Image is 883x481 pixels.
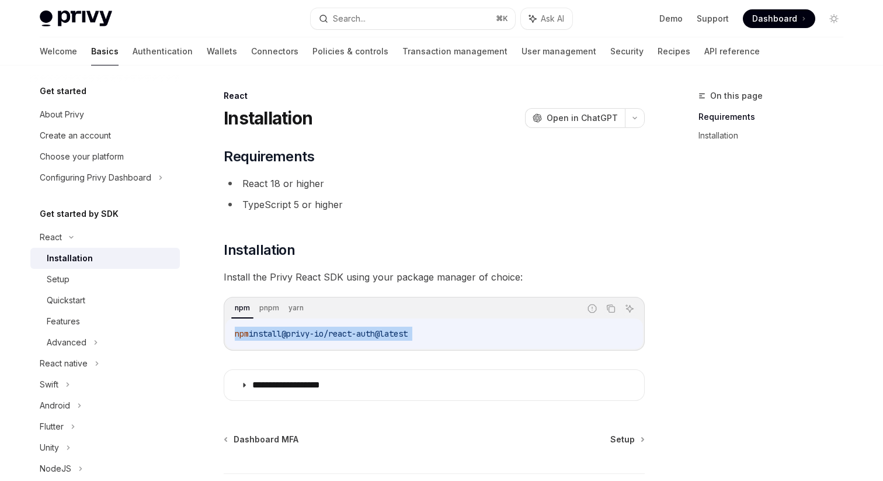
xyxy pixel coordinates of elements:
[40,462,71,476] div: NodeJS
[40,378,58,392] div: Swift
[224,108,312,129] h1: Installation
[234,434,298,445] span: Dashboard MFA
[402,37,507,65] a: Transaction management
[47,314,80,328] div: Features
[224,269,645,285] span: Install the Privy React SDK using your package manager of choice:
[610,37,644,65] a: Security
[40,357,88,371] div: React native
[547,112,618,124] span: Open in ChatGPT
[30,311,180,332] a: Features
[622,301,637,316] button: Ask AI
[752,13,797,25] span: Dashboard
[698,108,853,126] a: Requirements
[224,175,645,192] li: React 18 or higher
[40,129,111,143] div: Create an account
[825,9,843,28] button: Toggle dark mode
[133,37,193,65] a: Authentication
[40,420,64,434] div: Flutter
[47,272,69,286] div: Setup
[40,441,59,455] div: Unity
[40,11,112,27] img: light logo
[610,434,635,445] span: Setup
[47,251,93,265] div: Installation
[541,13,564,25] span: Ask AI
[525,108,625,128] button: Open in ChatGPT
[207,37,237,65] a: Wallets
[231,301,253,315] div: npm
[285,301,307,315] div: yarn
[91,37,119,65] a: Basics
[40,207,119,221] h5: Get started by SDK
[30,248,180,269] a: Installation
[40,230,62,244] div: React
[30,125,180,146] a: Create an account
[312,37,388,65] a: Policies & controls
[30,146,180,167] a: Choose your platform
[610,434,644,445] a: Setup
[40,37,77,65] a: Welcome
[743,9,815,28] a: Dashboard
[40,399,70,413] div: Android
[40,150,124,164] div: Choose your platform
[30,290,180,311] a: Quickstart
[585,301,600,316] button: Report incorrect code
[249,328,281,339] span: install
[30,104,180,125] a: About Privy
[256,301,283,315] div: pnpm
[40,171,151,185] div: Configuring Privy Dashboard
[496,14,508,23] span: ⌘ K
[659,13,683,25] a: Demo
[40,84,86,98] h5: Get started
[251,37,298,65] a: Connectors
[521,8,572,29] button: Ask AI
[224,90,645,102] div: React
[522,37,596,65] a: User management
[333,12,366,26] div: Search...
[710,89,763,103] span: On this page
[47,293,85,307] div: Quickstart
[40,108,84,122] div: About Privy
[281,328,408,339] span: @privy-io/react-auth@latest
[224,147,314,166] span: Requirements
[311,8,515,29] button: Search...⌘K
[224,196,645,213] li: TypeScript 5 or higher
[30,269,180,290] a: Setup
[224,241,295,259] span: Installation
[697,13,729,25] a: Support
[225,434,298,445] a: Dashboard MFA
[704,37,760,65] a: API reference
[658,37,690,65] a: Recipes
[235,328,249,339] span: npm
[47,335,86,349] div: Advanced
[698,126,853,145] a: Installation
[603,301,618,316] button: Copy the contents from the code block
